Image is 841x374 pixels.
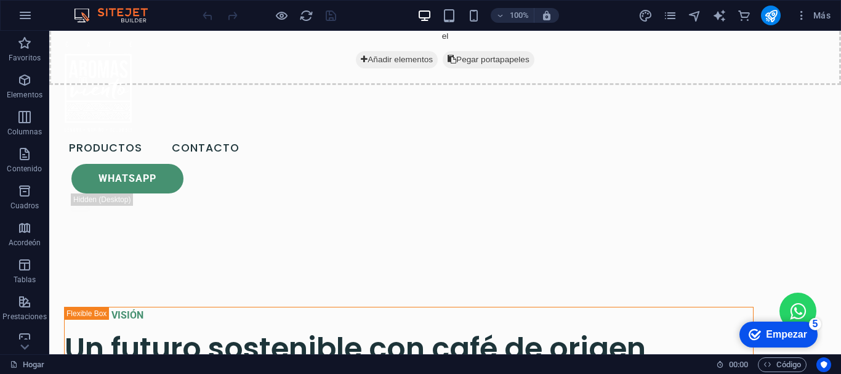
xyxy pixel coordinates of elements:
button: publicar [761,6,781,25]
button: generador de texto [712,8,726,23]
span: Añadir elementos [307,20,388,38]
p: Cuadros [10,201,39,211]
i: Al redimensionar, ajustar el nivel de zoom automáticamente para ajustarse al dispositivo elegido. [541,10,552,21]
font: Empezar [33,14,74,24]
img: Logotipo del editor [71,8,163,23]
p: Prestaciones [2,312,46,322]
button: Más [791,6,835,25]
i: Diseño (Ctrl+Alt+Y) [638,9,653,23]
font: Elementos [7,91,42,99]
button: Código [758,357,807,372]
button: 100% [491,8,534,23]
p: Tablas [14,275,36,285]
i: Escritor de IA [712,9,726,23]
i: Publicar [764,9,778,23]
font: 100% [510,10,529,20]
button: diseño [638,8,653,23]
span: Más [795,9,831,22]
button: Haz clic para salir del modo de previsualización y seguir editando [274,8,289,23]
button: comercio [736,8,751,23]
div: Empezar Quedan 5 elementos, 0 % completado [6,6,84,32]
p: Contenido [7,164,42,174]
i: Comercio [737,9,751,23]
font: 5 [79,3,85,14]
button: Centrados en el usuario [816,357,831,372]
button: páginas [662,8,677,23]
font: 00:00 [729,360,748,369]
span: Pegar portapapeles [393,20,485,38]
i: Páginas (Ctrl+Alt+S) [663,9,677,23]
font: Hogar [23,360,44,369]
p: Columnas [7,127,42,137]
button: recargar [299,8,313,23]
font: Favoritos [9,54,41,62]
h6: Tiempo de la sesión [716,357,749,372]
i: Volver a cargar página [299,9,313,23]
i: Navegador [688,9,702,23]
font: Código [776,360,801,369]
button: navegador [687,8,702,23]
font: Acordeón [9,238,41,247]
